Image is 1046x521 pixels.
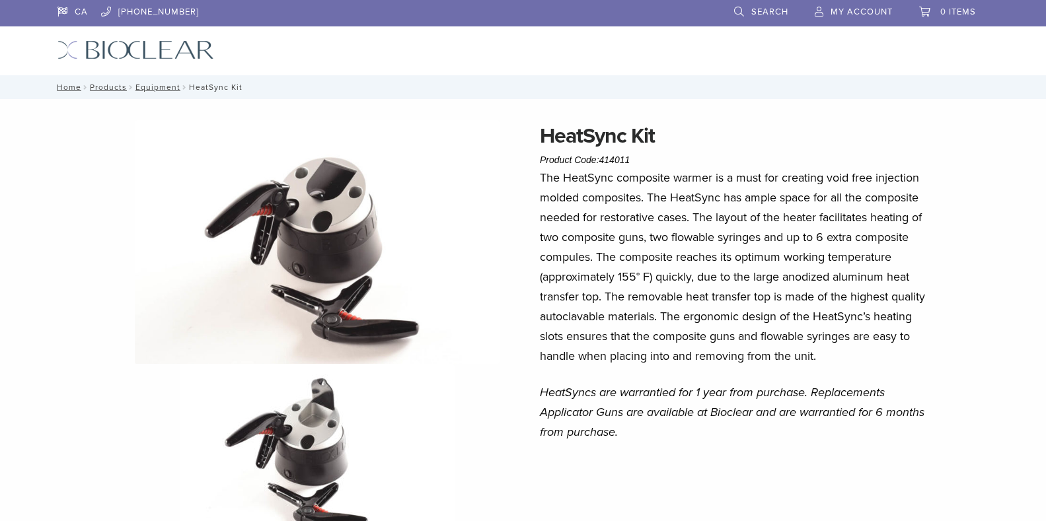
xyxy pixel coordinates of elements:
nav: HeatSync Kit [48,75,999,99]
span: 414011 [599,155,630,165]
span: My Account [831,7,893,17]
img: Bioclear [57,40,214,59]
span: Product Code: [540,155,630,165]
span: / [127,84,135,90]
span: 0 items [940,7,976,17]
em: HeatSyncs are warrantied for 1 year from purchase. Replacements Applicator Guns are available at ... [540,385,924,439]
img: HeatSync Kit-4 [135,120,500,364]
p: The HeatSync composite warmer is a must for creating void free injection molded composites. The H... [540,168,928,366]
span: Search [751,7,788,17]
a: Home [53,83,81,92]
span: / [81,84,90,90]
h1: HeatSync Kit [540,120,928,152]
a: Equipment [135,83,180,92]
a: Products [90,83,127,92]
span: / [180,84,189,90]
